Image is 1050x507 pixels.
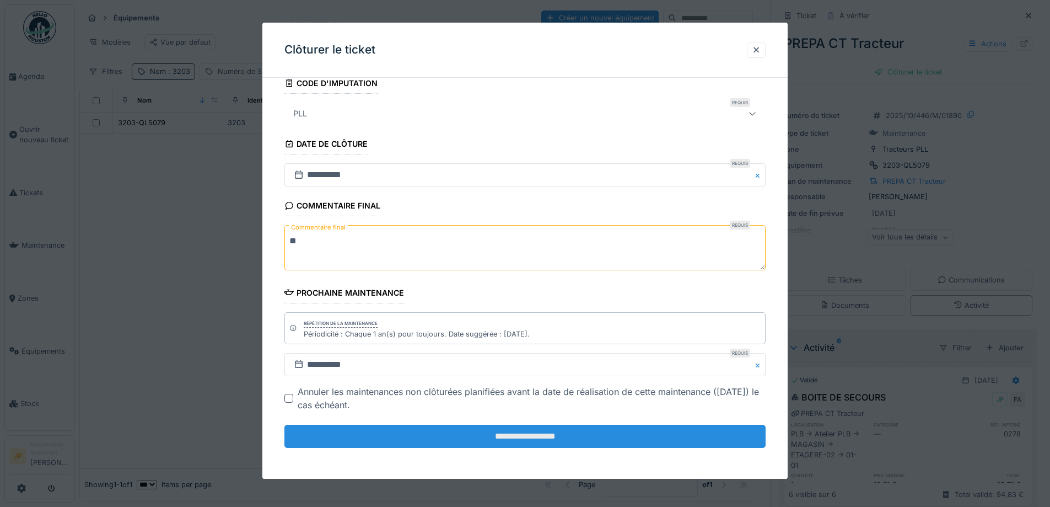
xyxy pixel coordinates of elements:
[730,159,750,168] div: Requis
[284,75,378,94] div: Code d'imputation
[753,353,766,376] button: Close
[284,136,368,155] div: Date de clôture
[298,385,766,412] div: Annuler les maintenances non clôturées planifiées avant la date de réalisation de cette maintenan...
[284,285,404,303] div: Prochaine maintenance
[730,99,750,108] div: Requis
[289,221,348,235] label: Commentaire final
[284,198,380,217] div: Commentaire final
[304,320,378,328] div: Répétition de la maintenance
[753,164,766,187] button: Close
[289,108,311,121] div: PLL
[730,221,750,230] div: Requis
[730,349,750,357] div: Requis
[304,329,530,339] div: Périodicité : Chaque 1 an(s) pour toujours. Date suggérée : [DATE].
[284,43,375,57] h3: Clôturer le ticket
